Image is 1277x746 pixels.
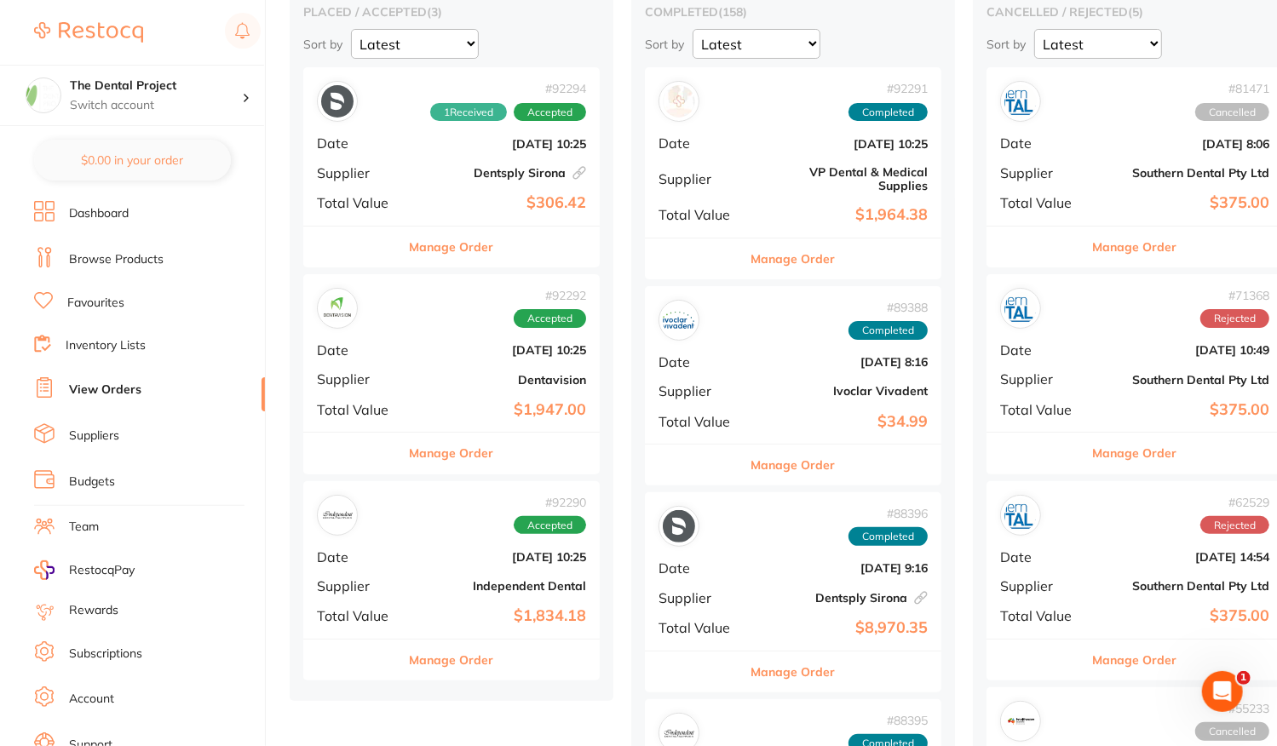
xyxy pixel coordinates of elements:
[303,67,600,267] div: Dentsply Sirona#922941ReceivedAcceptedDate[DATE] 10:25SupplierDentsply SironaTotal Value$306.42Ma...
[70,97,242,114] p: Switch account
[1200,516,1269,535] span: Rejected
[1000,549,1085,565] span: Date
[987,37,1026,52] p: Sort by
[514,496,586,509] span: # 92290
[1200,309,1269,328] span: Rejected
[1093,227,1177,267] button: Manage Order
[659,383,744,399] span: Supplier
[751,238,836,279] button: Manage Order
[1195,103,1269,122] span: Cancelled
[1000,165,1085,181] span: Supplier
[317,578,402,594] span: Supplier
[69,602,118,619] a: Rewards
[645,4,941,20] h2: completed ( 158 )
[430,82,586,95] span: # 92294
[69,205,129,222] a: Dashboard
[416,166,586,180] b: Dentsply Sirona
[514,309,586,328] span: Accepted
[1099,607,1269,625] b: $375.00
[757,619,928,637] b: $8,970.35
[69,428,119,445] a: Suppliers
[659,354,744,370] span: Date
[416,373,586,387] b: Dentavision
[34,140,231,181] button: $0.00 in your order
[663,304,695,336] img: Ivoclar Vivadent
[514,516,586,535] span: Accepted
[757,355,928,369] b: [DATE] 8:16
[317,371,402,387] span: Supplier
[1099,550,1269,564] b: [DATE] 14:54
[848,82,928,95] span: # 92291
[1099,137,1269,151] b: [DATE] 8:06
[757,561,928,575] b: [DATE] 9:16
[1200,289,1269,302] span: # 71368
[514,103,586,122] span: Accepted
[69,251,164,268] a: Browse Products
[317,195,402,210] span: Total Value
[66,337,146,354] a: Inventory Lists
[430,103,507,122] span: Received
[1004,292,1037,324] img: Southern Dental Pty Ltd
[848,103,928,122] span: Completed
[1000,135,1085,151] span: Date
[1000,371,1085,387] span: Supplier
[1099,343,1269,357] b: [DATE] 10:49
[848,301,928,314] span: # 89388
[69,646,142,663] a: Subscriptions
[1000,195,1085,210] span: Total Value
[70,77,242,95] h4: The Dental Project
[659,620,744,635] span: Total Value
[317,135,402,151] span: Date
[321,85,354,118] img: Dentsply Sirona
[757,137,928,151] b: [DATE] 10:25
[848,527,928,546] span: Completed
[1099,166,1269,180] b: Southern Dental Pty Ltd
[1099,401,1269,419] b: $375.00
[69,691,114,708] a: Account
[645,37,684,52] p: Sort by
[751,445,836,485] button: Manage Order
[303,37,342,52] p: Sort by
[321,499,354,531] img: Independent Dental
[757,384,928,398] b: Ivoclar Vivadent
[317,402,402,417] span: Total Value
[321,292,354,324] img: Dentavision
[659,207,744,222] span: Total Value
[317,165,402,181] span: Supplier
[1200,496,1269,509] span: # 62529
[757,413,928,431] b: $34.99
[659,590,744,605] span: Supplier
[1099,579,1269,593] b: Southern Dental Pty Ltd
[1004,85,1037,118] img: Southern Dental Pty Ltd
[410,640,494,680] button: Manage Order
[67,295,124,312] a: Favourites
[410,227,494,267] button: Manage Order
[1195,82,1269,95] span: # 81471
[1000,608,1085,623] span: Total Value
[1099,373,1269,387] b: Southern Dental Pty Ltd
[1004,499,1037,531] img: Southern Dental Pty Ltd
[848,714,928,727] span: # 88395
[514,289,586,302] span: # 92292
[69,382,141,399] a: View Orders
[26,78,60,112] img: The Dental Project
[317,608,402,623] span: Total Value
[848,507,928,520] span: # 88396
[410,433,494,473] button: Manage Order
[416,607,586,625] b: $1,834.18
[69,562,135,579] span: RestocqPay
[659,560,744,576] span: Date
[416,194,586,212] b: $306.42
[317,342,402,358] span: Date
[659,135,744,151] span: Date
[1093,640,1177,680] button: Manage Order
[751,651,836,692] button: Manage Order
[663,510,695,542] img: Dentsply Sirona
[1093,433,1177,473] button: Manage Order
[1000,402,1085,417] span: Total Value
[663,85,695,118] img: VP Dental & Medical Supplies
[1000,578,1085,594] span: Supplier
[659,171,744,186] span: Supplier
[34,560,55,580] img: RestocqPay
[416,401,586,419] b: $1,947.00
